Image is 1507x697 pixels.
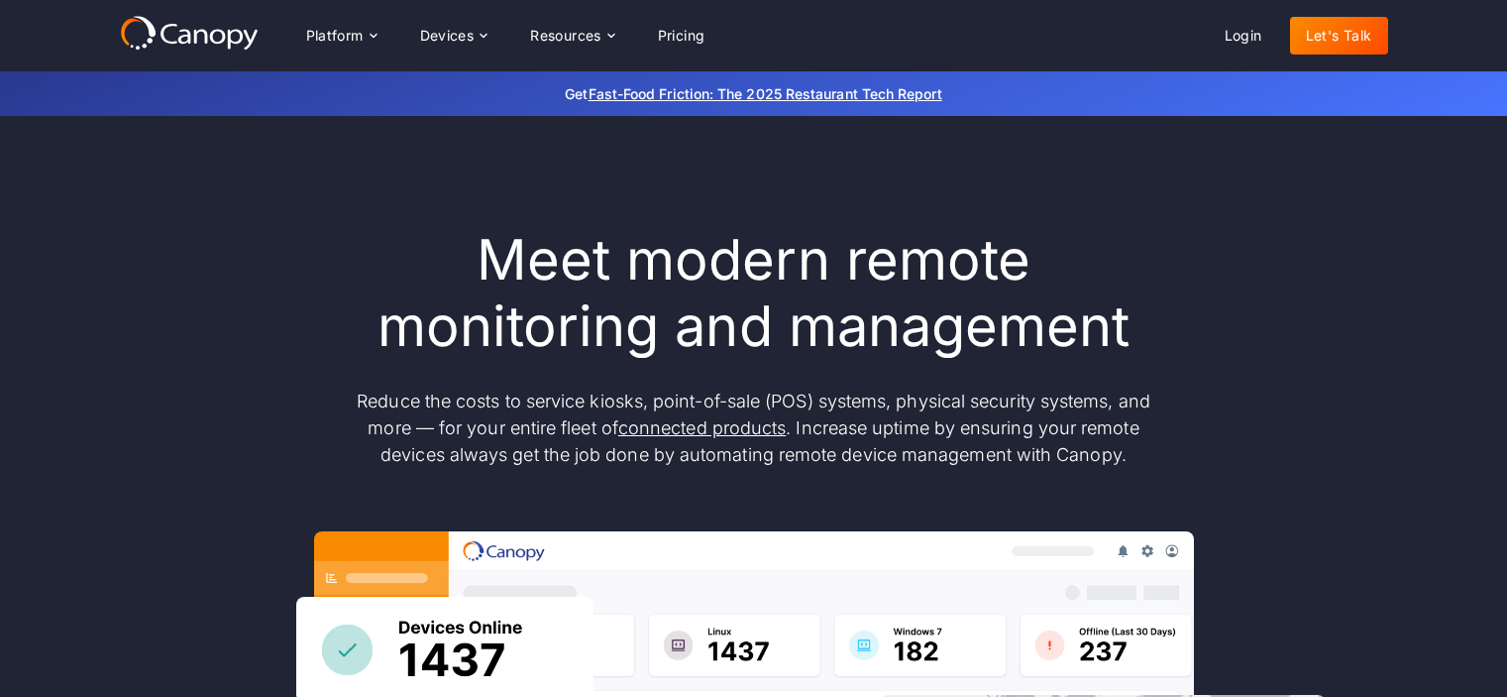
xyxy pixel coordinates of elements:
[1209,17,1278,55] a: Login
[589,85,942,102] a: Fast-Food Friction: The 2025 Restaurant Tech Report
[338,227,1170,360] h1: Meet modern remote monitoring and management
[530,29,601,43] div: Resources
[306,29,364,43] div: Platform
[290,16,392,56] div: Platform
[514,16,629,56] div: Resources
[404,16,503,56] div: Devices
[420,29,475,43] div: Devices
[338,388,1170,468] p: Reduce the costs to service kiosks, point-of-sale (POS) systems, physical security systems, and m...
[1290,17,1388,55] a: Let's Talk
[269,83,1239,104] p: Get
[618,417,786,438] a: connected products
[642,17,721,55] a: Pricing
